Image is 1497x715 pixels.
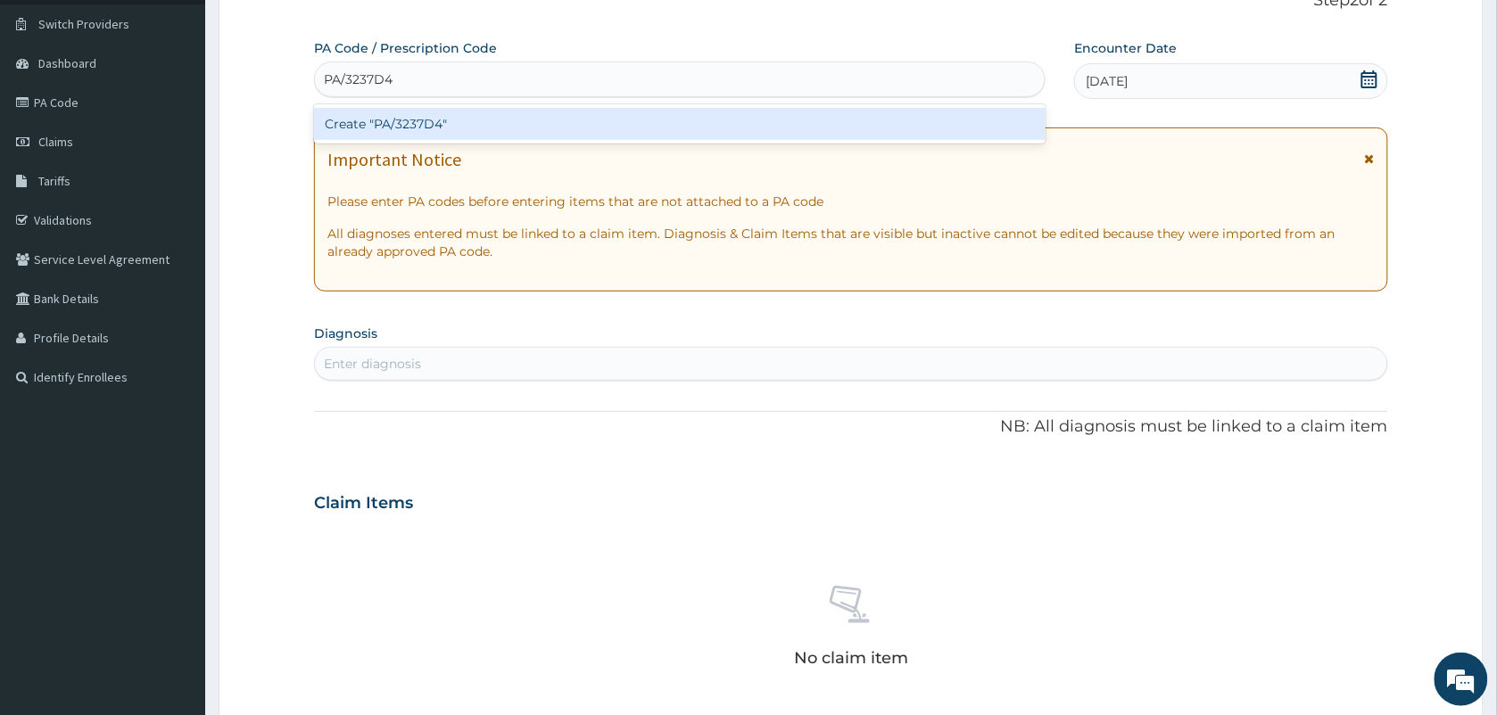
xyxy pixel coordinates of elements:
div: Chat with us now [93,100,300,123]
label: Encounter Date [1074,39,1177,57]
img: d_794563401_company_1708531726252_794563401 [33,89,72,134]
span: [DATE] [1086,72,1128,90]
h1: Important Notice [327,150,461,169]
textarea: Type your message and hit 'Enter' [9,487,340,549]
span: Switch Providers [38,16,129,32]
p: Please enter PA codes before entering items that are not attached to a PA code [327,193,1375,210]
div: Minimize live chat window [293,9,335,52]
label: PA Code / Prescription Code [314,39,497,57]
label: Diagnosis [314,325,377,342]
div: Enter diagnosis [324,355,421,373]
p: All diagnoses entered must be linked to a claim item. Diagnosis & Claim Items that are visible bu... [327,225,1375,260]
div: Create "PA/3237D4" [314,108,1046,140]
span: Dashboard [38,55,96,71]
h3: Claim Items [314,494,413,514]
span: Claims [38,134,73,150]
span: Tariffs [38,173,70,189]
span: We're online! [103,225,246,405]
p: No claim item [794,649,908,667]
p: NB: All diagnosis must be linked to a claim item [314,415,1388,439]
